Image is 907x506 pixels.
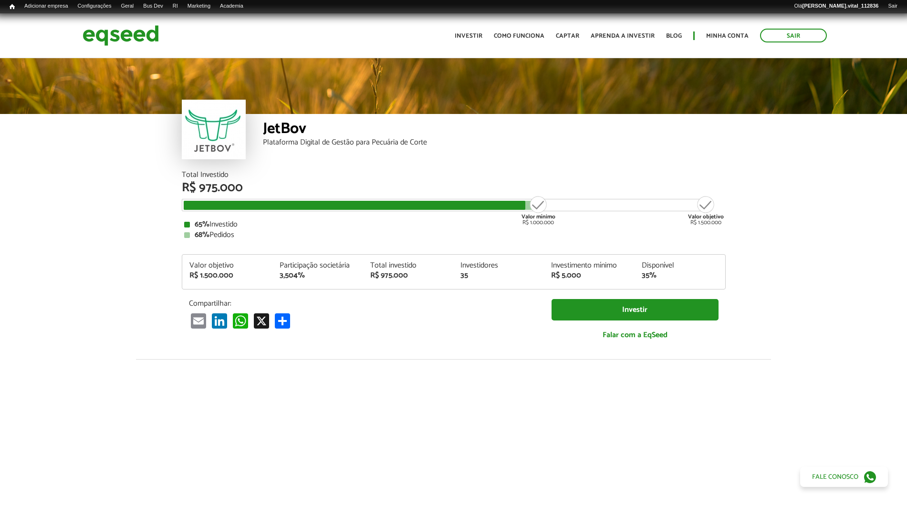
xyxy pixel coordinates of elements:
p: Compartilhar: [189,299,537,308]
a: Falar com a EqSeed [552,325,719,345]
div: R$ 5.000 [551,272,627,279]
div: Total Investido [182,171,726,179]
strong: Valor mínimo [521,212,555,221]
div: JetBov [263,121,726,139]
strong: [PERSON_NAME].vital_112836 [803,3,879,9]
div: R$ 975.000 [370,272,447,279]
a: Fale conosco [800,467,888,487]
div: Participação societária [280,262,356,269]
a: RI [168,2,183,10]
a: Adicionar empresa [20,2,73,10]
div: 35 [460,272,537,279]
div: Valor objetivo [189,262,266,269]
a: Marketing [183,2,215,10]
div: Plataforma Digital de Gestão para Pecuária de Corte [263,139,726,146]
a: Configurações [73,2,116,10]
a: Bus Dev [138,2,168,10]
a: Email [189,313,208,329]
div: R$ 1.500.000 [688,195,724,226]
div: R$ 975.000 [182,182,726,194]
a: LinkedIn [210,313,229,329]
a: Blog [666,33,682,39]
a: Compartilhar [273,313,292,329]
a: Como funciona [494,33,544,39]
div: R$ 1.500.000 [189,272,266,279]
div: Pedidos [184,231,723,239]
a: Academia [215,2,248,10]
div: Investidores [460,262,537,269]
div: Investido [184,221,723,228]
div: 35% [642,272,718,279]
strong: Valor objetivo [688,212,724,221]
div: Investimento mínimo [551,262,627,269]
div: Disponível [642,262,718,269]
span: Início [10,3,15,10]
div: Total investido [370,262,447,269]
a: Captar [556,33,579,39]
a: Geral [116,2,138,10]
strong: 68% [195,228,209,241]
a: Olá[PERSON_NAME].vital_112836 [789,2,883,10]
div: 3,504% [280,272,356,279]
a: WhatsApp [231,313,250,329]
a: Investir [552,299,719,320]
a: Investir [455,33,482,39]
img: EqSeed [83,23,159,48]
a: Sair [760,29,827,42]
a: Início [5,2,20,11]
a: Minha conta [706,33,749,39]
a: Aprenda a investir [591,33,655,39]
div: R$ 1.000.000 [521,195,556,226]
a: X [252,313,271,329]
a: Sair [883,2,902,10]
strong: 65% [195,218,209,231]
